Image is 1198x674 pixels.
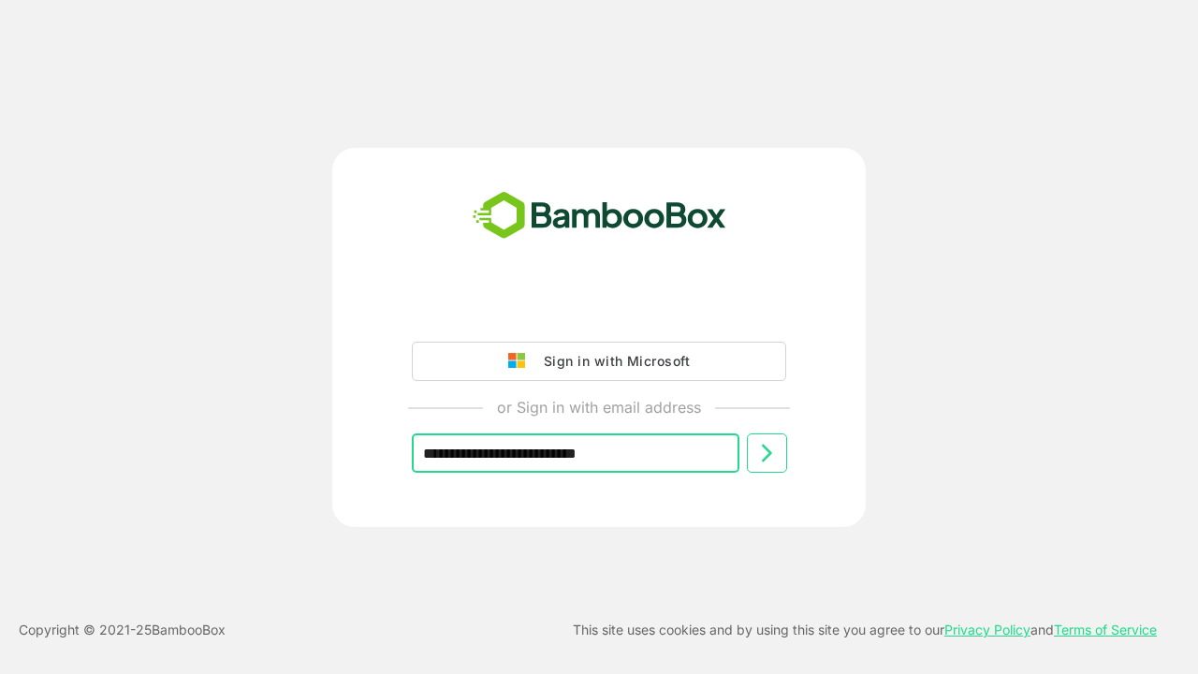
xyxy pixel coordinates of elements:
[19,619,226,641] p: Copyright © 2021- 25 BambooBox
[534,349,690,374] div: Sign in with Microsoft
[497,396,701,418] p: or Sign in with email address
[1054,622,1157,637] a: Terms of Service
[944,622,1030,637] a: Privacy Policy
[508,353,534,370] img: google
[462,185,737,247] img: bamboobox
[573,619,1157,641] p: This site uses cookies and by using this site you agree to our and
[412,342,786,381] button: Sign in with Microsoft
[402,289,796,330] iframe: Sign in with Google Button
